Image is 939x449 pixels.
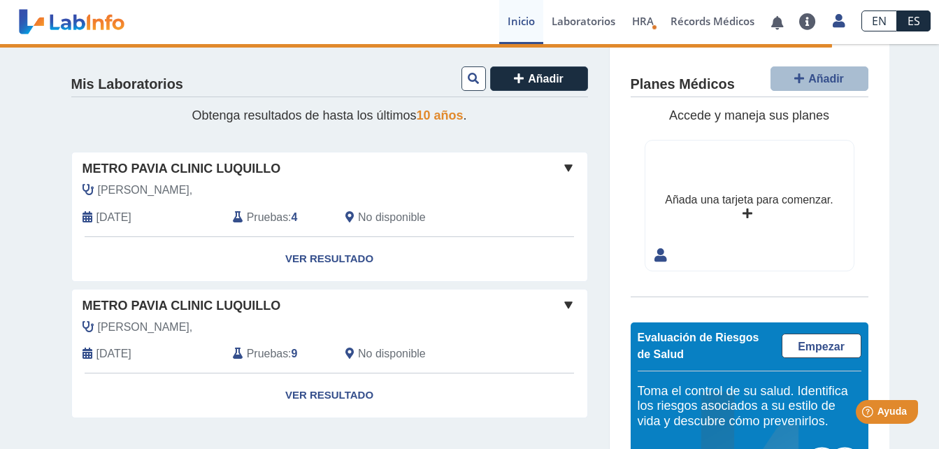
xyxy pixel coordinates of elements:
span: Rivera Melendez, [98,182,193,199]
a: Ver Resultado [72,237,587,281]
a: Ver Resultado [72,373,587,418]
span: 10 años [417,108,464,122]
span: Obtenga resultados de hasta los últimos . [192,108,466,122]
span: Evaluación de Riesgos de Salud [638,332,759,360]
b: 4 [292,211,298,223]
span: Metro Pavia Clinic Luquillo [83,297,281,315]
span: 2025-06-02 [96,209,131,226]
span: Pruebas [247,345,288,362]
span: Rivera Melendez, [98,319,193,336]
span: No disponible [358,209,426,226]
span: Metro Pavia Clinic Luquillo [83,159,281,178]
h4: Planes Médicos [631,76,735,93]
span: Pruebas [247,209,288,226]
button: Añadir [770,66,868,91]
span: No disponible [358,345,426,362]
div: : [222,209,335,226]
a: ES [897,10,931,31]
iframe: Help widget launcher [815,394,924,434]
h5: Toma el control de su salud. Identifica los riesgos asociados a su estilo de vida y descubre cómo... [638,384,861,429]
span: 2025-02-26 [96,345,131,362]
span: Empezar [798,341,845,352]
span: Accede y maneja sus planes [669,108,829,122]
span: HRA [632,14,654,28]
div: : [222,345,335,362]
span: Añadir [528,73,564,85]
b: 9 [292,348,298,359]
a: EN [861,10,897,31]
div: Añada una tarjeta para comenzar. [665,192,833,208]
h4: Mis Laboratorios [71,76,183,93]
a: Empezar [782,334,861,358]
span: Añadir [808,73,844,85]
button: Añadir [490,66,588,91]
